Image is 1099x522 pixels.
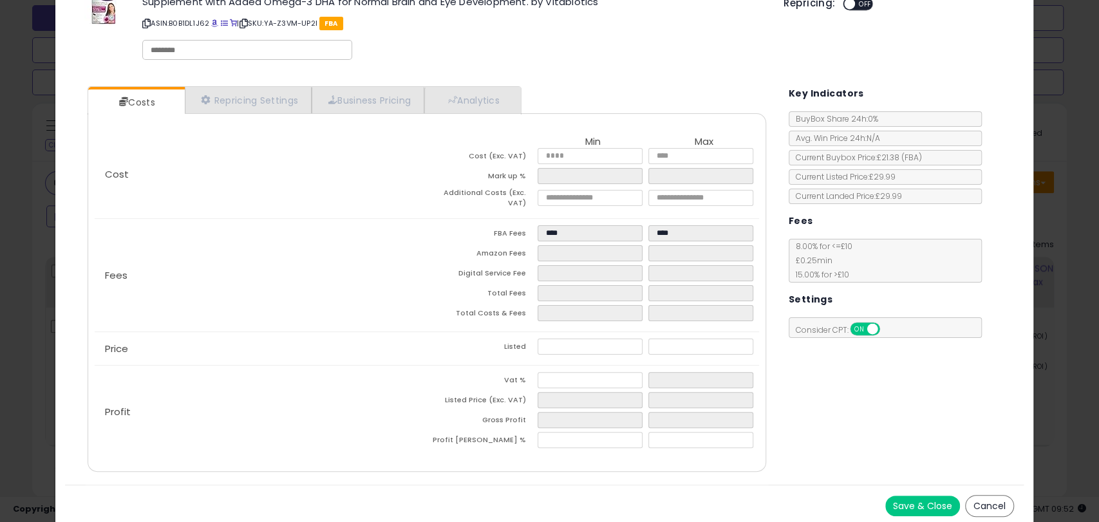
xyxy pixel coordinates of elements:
[427,432,538,452] td: Profit [PERSON_NAME] %
[211,18,218,28] a: BuyBox page
[789,213,813,229] h5: Fees
[95,344,427,354] p: Price
[427,392,538,412] td: Listed Price (Exc. VAT)
[427,285,538,305] td: Total Fees
[424,87,520,113] a: Analytics
[185,87,312,113] a: Repricing Settings
[789,171,896,182] span: Current Listed Price: £29.99
[851,324,867,335] span: ON
[427,265,538,285] td: Digital Service Fee
[427,372,538,392] td: Vat %
[95,270,427,281] p: Fees
[427,412,538,432] td: Gross Profit
[427,225,538,245] td: FBA Fees
[965,495,1014,517] button: Cancel
[789,324,897,335] span: Consider CPT:
[427,188,538,212] td: Additional Costs (Exc. VAT)
[427,339,538,359] td: Listed
[427,245,538,265] td: Amazon Fees
[427,305,538,325] td: Total Costs & Fees
[789,269,849,280] span: 15.00 % for > £10
[789,241,852,280] span: 8.00 % for <= £10
[88,89,183,115] a: Costs
[538,136,648,148] th: Min
[789,133,880,144] span: Avg. Win Price 24h: N/A
[789,292,832,308] h5: Settings
[95,407,427,417] p: Profit
[427,148,538,168] td: Cost (Exc. VAT)
[312,87,424,113] a: Business Pricing
[877,152,922,163] span: £21.38
[319,17,343,30] span: FBA
[427,168,538,188] td: Mark up %
[789,255,832,266] span: £0.25 min
[885,496,960,516] button: Save & Close
[789,152,922,163] span: Current Buybox Price:
[878,324,898,335] span: OFF
[95,169,427,180] p: Cost
[789,113,878,124] span: BuyBox Share 24h: 0%
[230,18,237,28] a: Your listing only
[648,136,759,148] th: Max
[789,191,902,201] span: Current Landed Price: £29.99
[221,18,228,28] a: All offer listings
[901,152,922,163] span: ( FBA )
[789,86,864,102] h5: Key Indicators
[142,13,764,33] p: ASIN: B0B1DL1J62 | SKU: YA-Z3VM-UP2I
